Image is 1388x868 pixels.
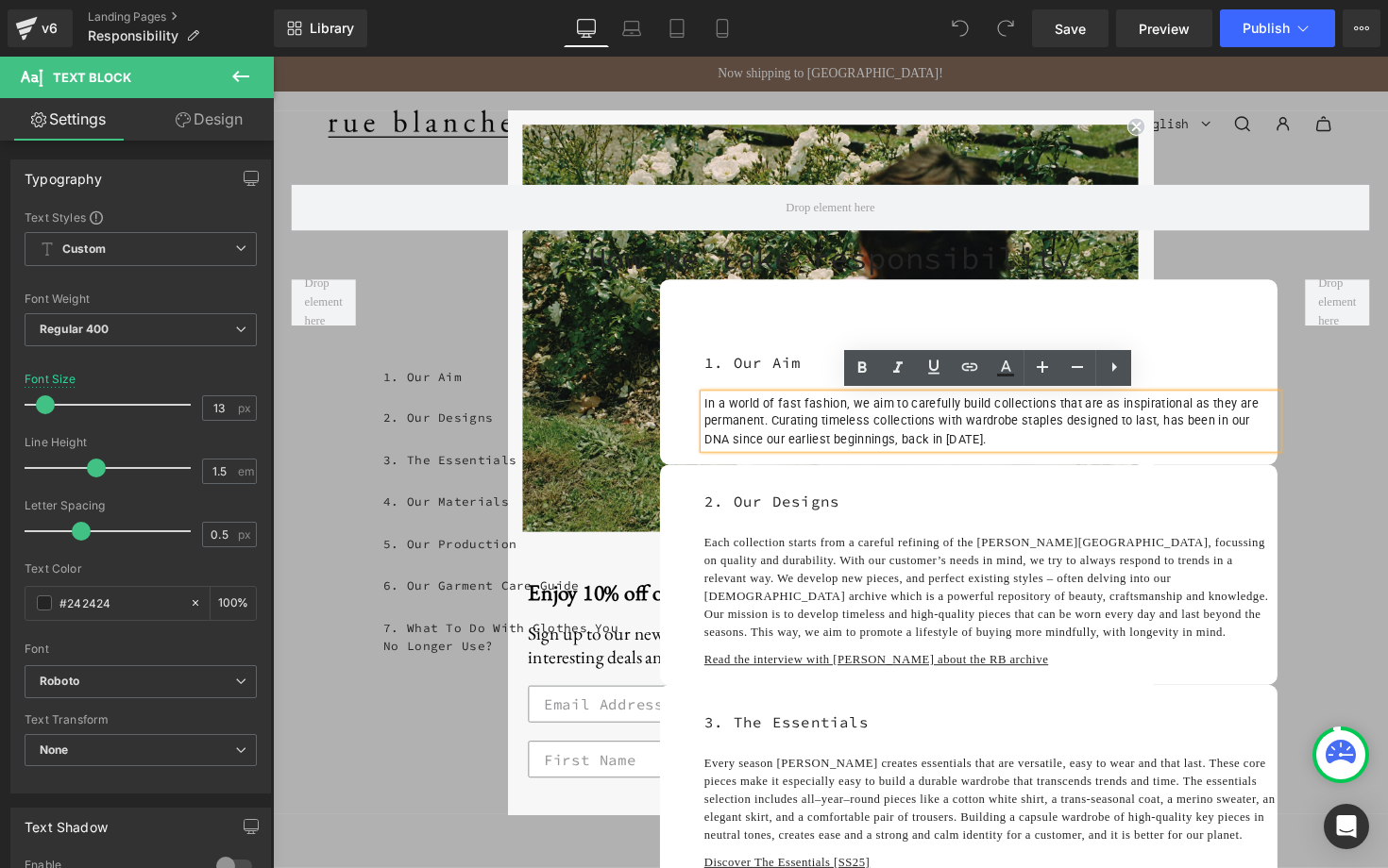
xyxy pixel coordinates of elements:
button: More [1343,9,1380,47]
div: Text Transform [25,713,257,726]
h1: 3. The Essentials [442,672,1029,692]
a: 2. Our Designs [113,362,226,378]
a: 1. Our Aim [113,320,194,336]
a: New Library [274,9,367,47]
a: Design [141,98,278,141]
a: 4. Our Materials [113,448,242,464]
p: Each collection starts from a careful refining of the [PERSON_NAME][GEOGRAPHIC_DATA], focussing o... [442,489,1029,599]
a: Discover The Essentials [SS25] [442,818,612,832]
button: Publish [1220,9,1335,47]
a: 6. Our Garment Care Guide [113,534,314,550]
button: Redo [987,9,1024,47]
a: v6 [8,9,73,47]
b: None [40,743,69,757]
div: v6 [38,16,61,41]
a: 5. Our Production [113,492,250,508]
a: Mobile [700,9,745,47]
div: Font [25,643,257,656]
div: Open Intercom Messenger [1324,804,1369,849]
div: Typography [25,160,102,187]
a: Read the interview with [PERSON_NAME] about the RB archive [442,610,794,625]
b: Custom [62,242,106,258]
a: Preview [1116,9,1212,47]
span: Preview [1139,19,1190,39]
p: Every season [PERSON_NAME] creates essentials that are versatile, easy to wear and that last. The... [442,714,1029,807]
p: In a world of fast fashion, we aim to carefully build collections that are as inspirational as th... [442,346,1029,402]
a: Laptop [609,9,654,47]
span: Text Block [53,70,131,85]
div: Text Styles [25,209,257,225]
a: Landing Pages [88,9,274,25]
i: Roboto [40,674,79,690]
div: Text Shadow [25,809,108,835]
span: Library [310,20,354,37]
div: Text Color [25,562,257,576]
span: px [238,402,254,414]
span: Responsibility [88,28,178,43]
a: Desktop [564,9,609,47]
b: Regular 400 [40,322,110,336]
span: em [238,465,254,477]
button: Undo [941,9,979,47]
img: c02a8f62-3d22-48a8-b29d-a5da3066ae7f.jpeg [256,70,887,488]
div: Line Height [25,436,257,449]
a: 3. The Essentials [113,406,250,422]
input: Color [59,593,180,613]
a: 7. What To Do With Clothes You No Longer Use? [113,577,354,612]
button: Close dialog [875,62,894,81]
div: Letter Spacing [25,499,257,512]
div: Font Size [25,373,76,386]
div: Font Weight [25,292,257,306]
span: Publish [1243,21,1290,36]
div: % [211,587,256,620]
span: Save [1055,19,1086,39]
h1: 1. Our Aim [442,304,1029,324]
span: px [238,528,254,541]
a: Tablet [654,9,700,47]
h1: 2. Our Designs [442,446,1029,466]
